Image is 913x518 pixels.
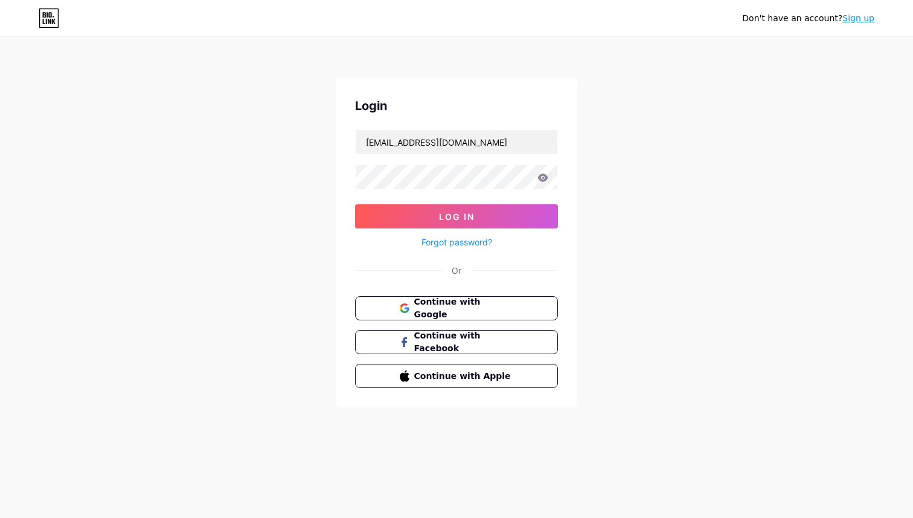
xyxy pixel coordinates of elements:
[355,364,558,388] button: Continue with Apple
[356,130,557,154] input: Username
[842,13,874,23] a: Sign up
[355,204,558,228] button: Log In
[414,370,514,383] span: Continue with Apple
[742,12,874,25] div: Don't have an account?
[421,236,492,248] a: Forgot password?
[355,97,558,115] div: Login
[414,329,514,355] span: Continue with Facebook
[355,296,558,320] button: Continue with Google
[355,330,558,354] button: Continue with Facebook
[452,264,461,277] div: Or
[414,296,514,321] span: Continue with Google
[439,212,475,222] span: Log In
